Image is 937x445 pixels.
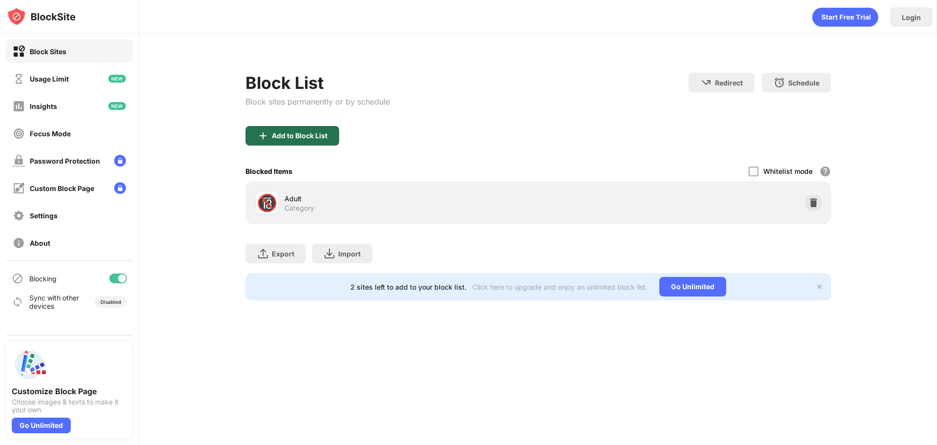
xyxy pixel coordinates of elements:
[13,100,25,112] img: insights-off.svg
[30,212,58,220] div: Settings
[788,79,819,87] div: Schedule
[285,193,538,204] div: Adult
[12,347,47,382] img: push-custom-page.svg
[13,182,25,194] img: customize-block-page-off.svg
[338,250,361,258] div: Import
[30,129,71,138] div: Focus Mode
[12,418,71,433] div: Go Unlimited
[812,7,878,27] div: animation
[12,296,23,308] img: sync-icon.svg
[13,155,25,167] img: password-protection-off.svg
[285,204,314,212] div: Category
[902,13,921,21] div: Login
[101,299,121,305] div: Disabled
[30,75,69,83] div: Usage Limit
[114,182,126,194] img: lock-menu.svg
[245,167,292,175] div: Blocked Items
[13,127,25,140] img: focus-off.svg
[715,79,743,87] div: Redirect
[13,73,25,85] img: time-usage-off.svg
[108,102,126,110] img: new-icon.svg
[30,239,50,247] div: About
[763,167,813,175] div: Whitelist mode
[29,275,57,283] div: Blocking
[114,155,126,167] img: lock-menu.svg
[12,386,127,396] div: Customize Block Page
[30,47,66,56] div: Block Sites
[272,250,294,258] div: Export
[257,193,277,213] div: 🔞
[29,294,80,310] div: Sync with other devices
[7,7,76,26] img: logo-blocksite.svg
[350,283,467,291] div: 2 sites left to add to your block list.
[13,237,25,249] img: about-off.svg
[13,45,25,58] img: block-on.svg
[815,283,823,291] img: x-button.svg
[245,97,390,106] div: Block sites permanently or by schedule
[30,184,94,192] div: Custom Block Page
[245,73,390,93] div: Block List
[108,75,126,83] img: new-icon.svg
[30,157,100,165] div: Password Protection
[30,102,57,110] div: Insights
[272,132,327,140] div: Add to Block List
[472,283,648,291] div: Click here to upgrade and enjoy an unlimited block list.
[13,210,25,222] img: settings-off.svg
[659,277,726,297] div: Go Unlimited
[12,398,127,414] div: Choose images & texts to make it your own
[12,273,23,284] img: blocking-icon.svg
